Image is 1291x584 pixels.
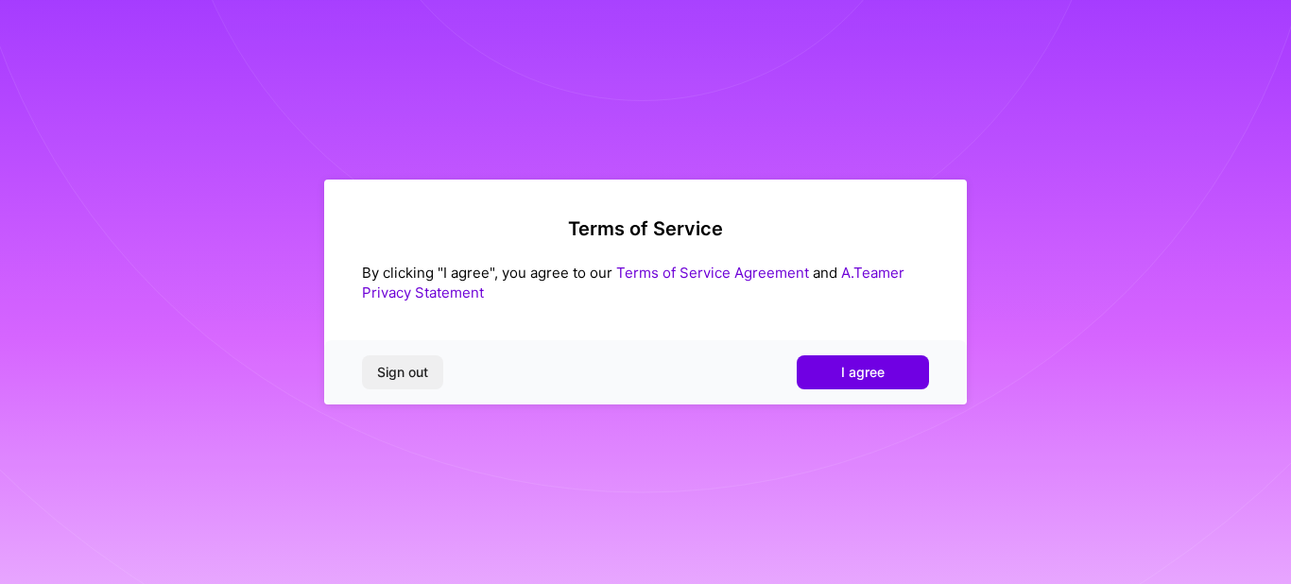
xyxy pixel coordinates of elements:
[841,363,885,382] span: I agree
[362,217,929,240] h2: Terms of Service
[616,264,809,282] a: Terms of Service Agreement
[362,263,929,302] div: By clicking "I agree", you agree to our and
[797,355,929,389] button: I agree
[362,355,443,389] button: Sign out
[377,363,428,382] span: Sign out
